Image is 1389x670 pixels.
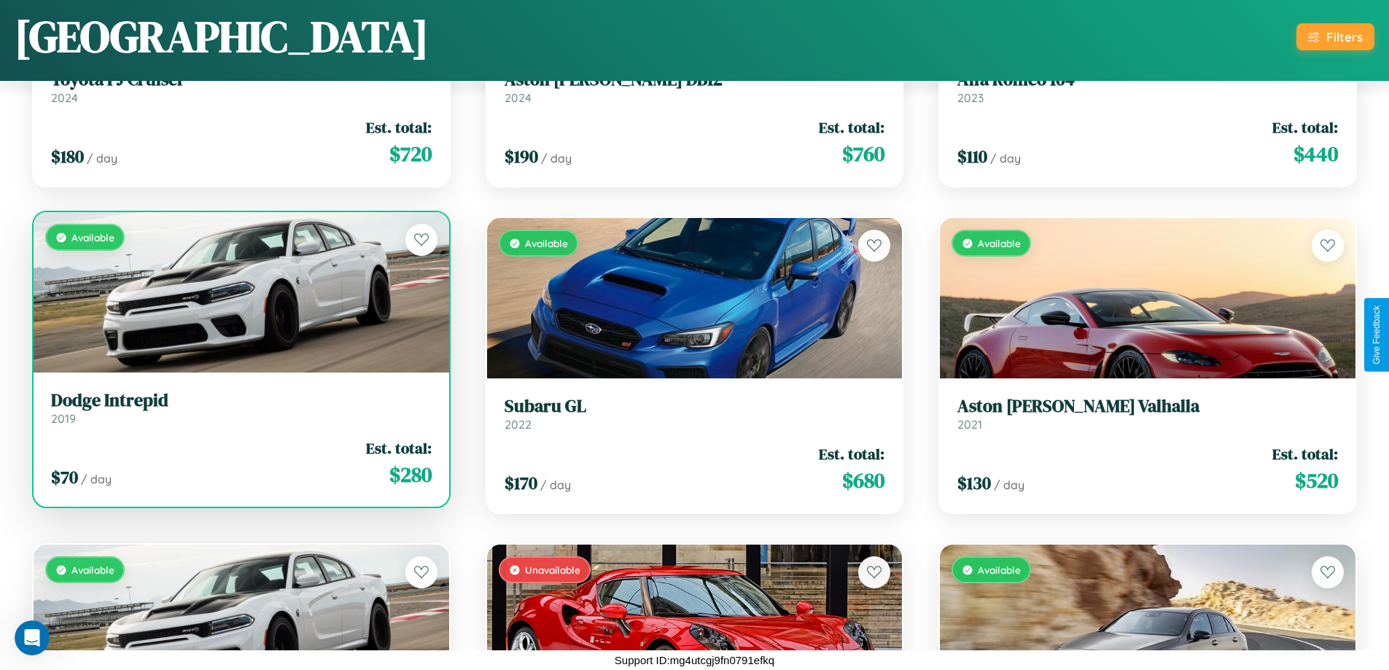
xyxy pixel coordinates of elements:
[615,650,774,670] p: Support ID: mg4utcgj9fn0791efkq
[990,151,1021,165] span: / day
[957,90,984,105] span: 2023
[957,396,1338,417] h3: Aston [PERSON_NAME] Valhalla
[1272,443,1338,464] span: Est. total:
[51,390,432,411] h3: Dodge Intrepid
[540,478,571,492] span: / day
[525,564,580,576] span: Unavailable
[505,471,537,495] span: $ 170
[978,564,1021,576] span: Available
[505,396,885,432] a: Subaru GL2022
[505,69,885,105] a: Aston [PERSON_NAME] DB122024
[505,417,532,432] span: 2022
[994,478,1024,492] span: / day
[505,144,538,168] span: $ 190
[541,151,572,165] span: / day
[71,231,114,244] span: Available
[366,437,432,459] span: Est. total:
[15,620,50,655] iframe: Intercom live chat
[1293,139,1338,168] span: $ 440
[51,390,432,426] a: Dodge Intrepid2019
[957,396,1338,432] a: Aston [PERSON_NAME] Valhalla2021
[505,396,885,417] h3: Subaru GL
[957,471,991,495] span: $ 130
[51,69,432,105] a: Toyota FJ Cruiser2024
[389,460,432,489] span: $ 280
[842,139,884,168] span: $ 760
[71,564,114,576] span: Available
[525,237,568,249] span: Available
[1272,117,1338,138] span: Est. total:
[957,69,1338,105] a: Alfa Romeo 1642023
[15,7,429,66] h1: [GEOGRAPHIC_DATA]
[51,411,76,426] span: 2019
[957,417,982,432] span: 2021
[819,443,884,464] span: Est. total:
[819,117,884,138] span: Est. total:
[87,151,117,165] span: / day
[389,139,432,168] span: $ 720
[842,466,884,495] span: $ 680
[51,90,78,105] span: 2024
[505,90,532,105] span: 2024
[1372,305,1382,365] div: Give Feedback
[366,117,432,138] span: Est. total:
[81,472,112,486] span: / day
[1296,23,1374,50] button: Filters
[1326,29,1363,44] div: Filters
[978,237,1021,249] span: Available
[51,144,84,168] span: $ 180
[1295,466,1338,495] span: $ 520
[51,465,78,489] span: $ 70
[505,69,885,90] h3: Aston [PERSON_NAME] DB12
[957,144,987,168] span: $ 110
